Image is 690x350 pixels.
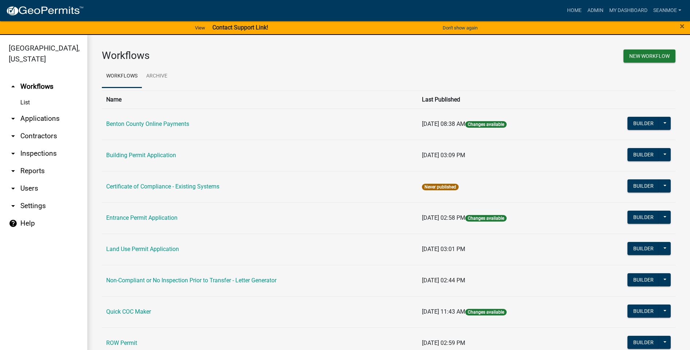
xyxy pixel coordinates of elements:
a: Home [564,4,585,17]
i: arrow_drop_up [9,82,17,91]
button: Builder [627,242,659,255]
a: Building Permit Application [106,152,176,159]
a: Non-Compliant or No Inspection Prior to Transfer - Letter Generator [106,277,276,284]
button: Builder [627,336,659,349]
span: Changes available [465,121,507,128]
a: Certificate of Compliance - Existing Systems [106,183,219,190]
a: Benton County Online Payments [106,120,189,127]
i: arrow_drop_down [9,132,17,140]
button: Don't show again [440,22,480,34]
span: [DATE] 11:43 AM [422,308,465,315]
button: Builder [627,117,659,130]
button: Close [680,22,685,31]
i: arrow_drop_down [9,184,17,193]
a: Land Use Permit Application [106,246,179,252]
strong: Contact Support Link! [212,24,268,31]
span: [DATE] 08:38 AM [422,120,465,127]
span: [DATE] 03:09 PM [422,152,465,159]
h3: Workflows [102,49,383,62]
i: arrow_drop_down [9,202,17,210]
a: Workflows [102,65,142,88]
button: Builder [627,148,659,161]
th: Name [102,91,418,108]
i: help [9,219,17,228]
i: arrow_drop_down [9,167,17,175]
a: Entrance Permit Application [106,214,178,221]
span: Changes available [465,309,507,315]
span: Changes available [465,215,507,222]
a: Admin [585,4,606,17]
a: View [192,22,208,34]
span: [DATE] 02:59 PM [422,339,465,346]
span: Never published [422,184,459,190]
button: Builder [627,179,659,192]
button: Builder [627,305,659,318]
a: My Dashboard [606,4,650,17]
a: ROW Permit [106,339,137,346]
i: arrow_drop_down [9,149,17,158]
a: Archive [142,65,172,88]
button: New Workflow [623,49,675,63]
span: × [680,21,685,31]
th: Last Published [418,91,583,108]
button: Builder [627,273,659,286]
span: [DATE] 02:58 PM [422,214,465,221]
span: [DATE] 02:44 PM [422,277,465,284]
i: arrow_drop_down [9,114,17,123]
button: Builder [627,211,659,224]
a: SeanMoe [650,4,684,17]
a: Quick COC Maker [106,308,151,315]
span: [DATE] 03:01 PM [422,246,465,252]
